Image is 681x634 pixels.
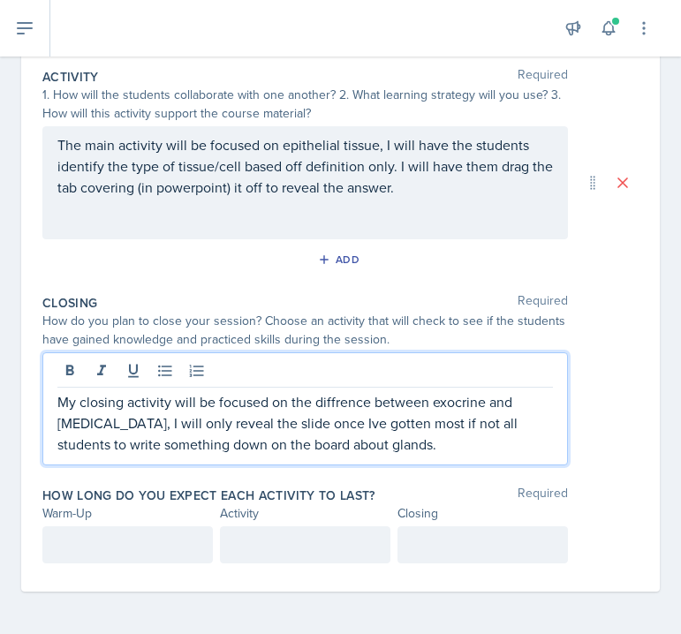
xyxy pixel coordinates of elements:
[42,487,375,504] label: How long do you expect each activity to last?
[518,68,568,86] span: Required
[518,294,568,312] span: Required
[42,504,213,523] div: Warm-Up
[57,134,553,198] p: The main activity will be focused on epithelial tissue, I will have the students identify the typ...
[397,504,568,523] div: Closing
[42,294,97,312] label: Closing
[42,312,568,349] div: How do you plan to close your session? Choose an activity that will check to see if the students ...
[42,68,99,86] label: Activity
[518,487,568,504] span: Required
[322,253,359,267] div: Add
[42,86,568,123] div: 1. How will the students collaborate with one another? 2. What learning strategy will you use? 3....
[220,504,390,523] div: Activity
[57,391,553,455] p: My closing activity will be focused on the diffrence between exocrine and [MEDICAL_DATA], I will ...
[312,246,369,273] button: Add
